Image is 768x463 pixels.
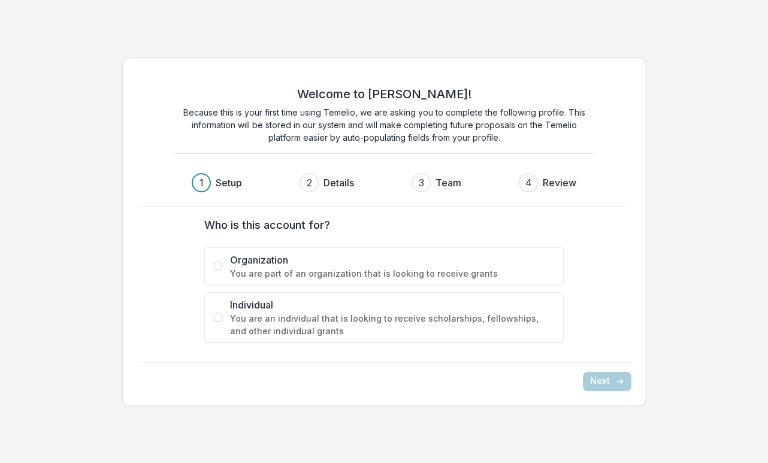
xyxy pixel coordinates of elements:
[307,175,312,190] div: 2
[436,175,461,190] h3: Team
[230,267,555,280] span: You are part of an organization that is looking to receive grants
[216,175,242,190] h3: Setup
[192,173,576,192] div: Progress
[525,175,532,190] div: 4
[583,372,631,391] button: Next
[323,175,354,190] h3: Details
[230,298,555,312] span: Individual
[199,175,204,190] div: 1
[230,253,555,267] span: Organization
[204,217,557,233] label: Who is this account for?
[297,87,471,101] h2: Welcome to [PERSON_NAME]!
[230,312,555,337] span: You are an individual that is looking to receive scholarships, fellowships, and other individual ...
[419,175,424,190] div: 3
[174,106,594,144] p: Because this is your first time using Temelio, we are asking you to complete the following profil...
[543,175,576,190] h3: Review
